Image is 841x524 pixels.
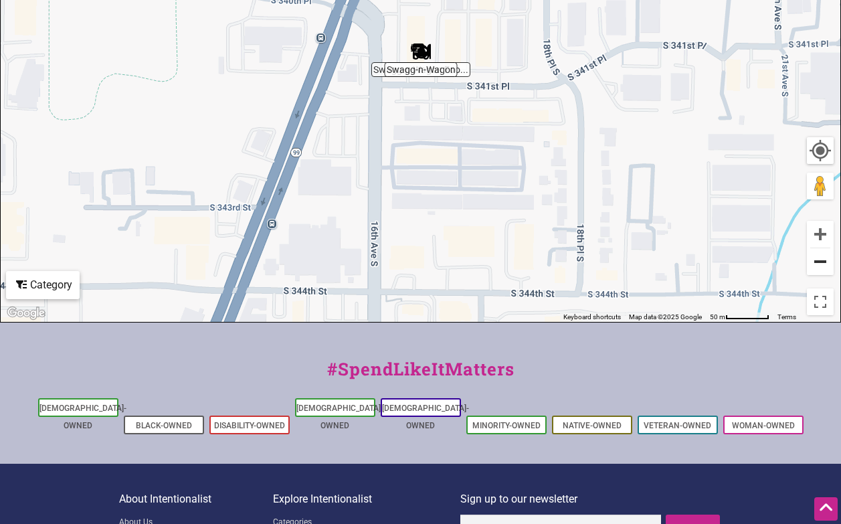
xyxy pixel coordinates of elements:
div: Swagg-n-Wagon [405,36,436,67]
a: Terms [777,313,796,321]
a: Native-Owned [563,421,622,430]
p: About Intentionalist [119,491,273,508]
button: Zoom out [807,248,834,275]
p: Sign up to our newsletter [460,491,722,508]
a: Disability-Owned [214,421,285,430]
a: Veteran-Owned [644,421,711,430]
div: Filter by category [6,271,80,299]
a: [DEMOGRAPHIC_DATA]-Owned [296,404,383,430]
span: Map data ©2025 Google [629,313,702,321]
div: Scroll Back to Top [814,497,838,521]
span: 50 m [710,313,725,321]
button: Zoom in [807,221,834,248]
a: Black-Owned [136,421,192,430]
a: Minority-Owned [472,421,541,430]
div: Category [7,272,78,298]
button: Keyboard shortcuts [563,313,621,322]
button: Drag Pegman onto the map to open Street View [807,173,834,199]
a: [DEMOGRAPHIC_DATA]-Owned [382,404,469,430]
a: [DEMOGRAPHIC_DATA]-Owned [39,404,126,430]
button: Your Location [807,137,834,164]
a: Woman-Owned [732,421,795,430]
a: Open this area in Google Maps (opens a new window) [4,304,48,322]
img: Google [4,304,48,322]
p: Explore Intentionalist [273,491,460,508]
button: Map Scale: 50 m per 62 pixels [706,313,773,322]
button: Toggle fullscreen view [806,287,835,317]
